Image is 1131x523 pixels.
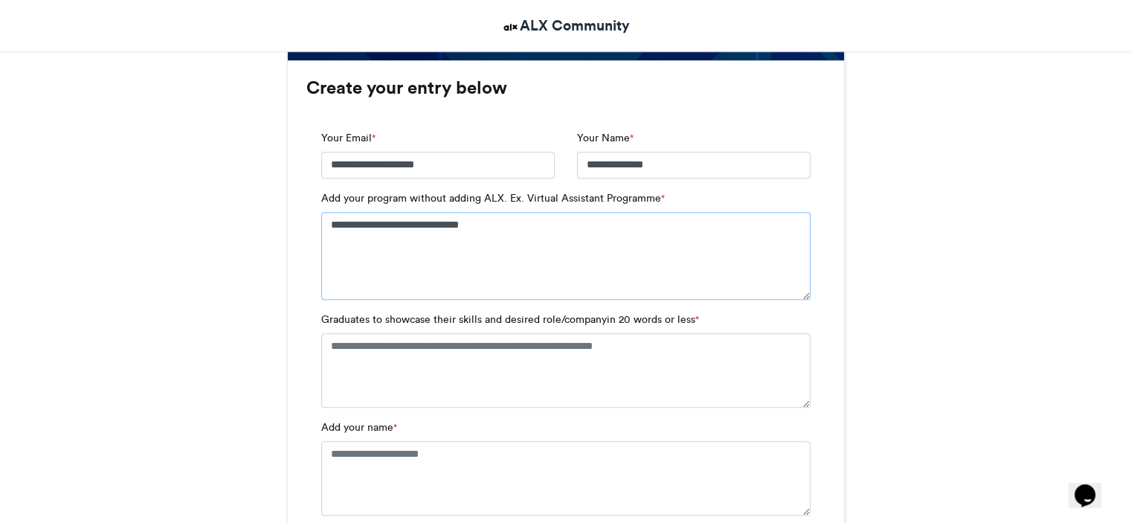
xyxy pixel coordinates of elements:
[321,312,699,327] label: Graduates to showcase their skills and desired role/companyin 20 words or less
[321,130,376,146] label: Your Email
[501,18,520,36] img: ALX Community
[501,15,630,36] a: ALX Community
[1069,463,1116,508] iframe: chat widget
[321,420,397,435] label: Add your name
[577,130,634,146] label: Your Name
[306,79,825,97] h3: Create your entry below
[321,190,665,206] label: Add your program without adding ALX. Ex. Virtual Assistant Programme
